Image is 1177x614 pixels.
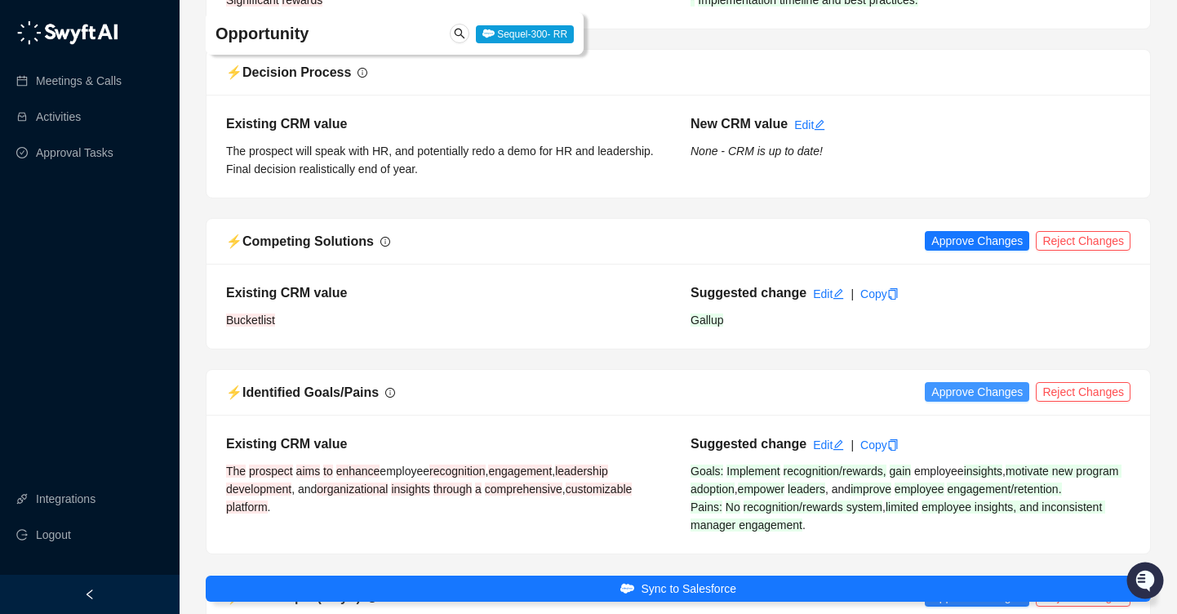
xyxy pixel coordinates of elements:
[278,153,297,172] button: Start new chat
[914,465,964,478] span: employee
[726,501,740,514] span: No
[641,580,736,598] span: Sync to Salesforce
[226,314,275,327] span: Bucketlist
[56,164,207,177] div: We're available if you need us!
[323,465,333,478] span: to
[84,589,95,600] span: left
[10,222,67,251] a: 📚Docs
[358,68,367,78] span: info-circle
[925,231,1029,251] button: Approve Changes
[735,483,738,496] span: ,
[726,465,779,478] span: Implement
[691,465,1121,496] span: motivate new program adoption
[36,65,122,97] a: Meetings & Calls
[317,483,388,496] span: organizational
[882,501,886,514] span: ,
[268,501,271,514] span: .
[1042,232,1124,250] span: Reject Changes
[296,465,321,478] span: aims
[860,287,899,300] a: Copy
[738,483,785,496] span: empower
[475,483,482,496] span: a
[895,483,944,496] span: employee
[33,229,60,245] span: Docs
[226,501,268,514] span: platform
[433,483,472,496] span: through
[1125,560,1169,604] iframe: Open customer support
[931,383,1023,401] span: Approve Changes
[226,283,666,303] h5: Existing CRM value
[813,438,844,452] a: Edit
[226,65,351,79] span: ⚡️ Decision Process
[226,434,666,454] h5: Existing CRM value
[36,518,71,551] span: Logout
[36,100,81,133] a: Activities
[851,436,854,454] div: |
[16,65,297,91] p: Welcome 👋
[555,465,608,478] span: leadership
[691,114,788,134] h5: New CRM value
[249,465,293,478] span: prospect
[931,232,1023,250] span: Approve Changes
[226,465,246,478] span: The
[833,288,844,300] span: edit
[429,465,486,478] span: recognition
[814,119,825,131] span: edit
[691,145,823,158] i: None - CRM is up to date!
[90,229,126,245] span: Status
[488,465,552,478] span: engagement
[226,385,379,399] span: ⚡️ Identified Goals/Pains
[1042,383,1124,401] span: Reject Changes
[291,483,317,496] span: , and
[788,483,825,496] span: leaders
[1002,465,1006,478] span: ,
[691,314,723,327] span: Gallup
[691,283,806,303] h5: Suggested change
[887,439,899,451] span: copy
[851,483,891,496] span: improve
[16,230,29,243] div: 📚
[691,434,806,454] h5: Suggested change
[454,28,465,39] span: search
[784,465,886,478] span: recognition/rewards,
[833,439,844,451] span: edit
[1036,231,1130,251] button: Reject Changes
[744,501,882,514] span: recognition/rewards system
[562,483,566,496] span: ,
[67,222,132,251] a: 📶Status
[813,287,844,300] a: Edit
[36,136,113,169] a: Approval Tasks
[566,483,633,496] span: customizable
[16,91,297,118] h2: How can we help?
[162,269,198,281] span: Pylon
[851,285,854,303] div: |
[16,20,118,45] img: logo-05li4sbe.png
[391,483,429,496] span: insights
[925,382,1029,402] button: Approve Changes
[16,529,28,541] span: logout
[385,388,395,398] span: info-circle
[476,27,574,40] a: Sequel-300- RR
[115,268,198,281] a: Powered byPylon
[802,518,806,532] span: .
[691,465,723,478] span: Goals:
[16,148,46,177] img: 5124521997842_fc6d7dfcefe973c2e489_88.png
[380,237,390,247] span: info-circle
[886,501,918,514] span: limited
[73,230,87,243] div: 📶
[552,465,555,478] span: ,
[691,483,1062,514] span: engagement/retention. Pains:
[226,483,291,496] span: development
[16,16,49,49] img: Swyft AI
[226,114,666,134] h5: Existing CRM value
[226,590,361,604] span: ⚡️ Next Step 1 (Swyft)
[964,465,1002,478] span: insights
[36,483,95,515] a: Integrations
[476,25,574,43] span: Sequel-300- RR
[1036,382,1130,402] button: Reject Changes
[860,438,899,452] a: Copy
[336,465,380,478] span: enhance
[226,234,374,248] span: ⚡️ Competing Solutions
[887,288,899,300] span: copy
